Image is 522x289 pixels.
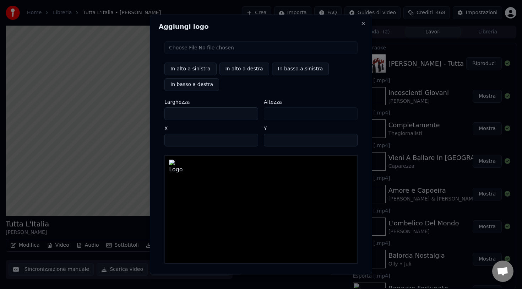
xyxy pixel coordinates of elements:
label: X [164,126,258,131]
label: Y [264,126,358,131]
button: In alto a destra [219,63,269,75]
button: In basso a destra [164,78,219,91]
button: In alto a sinistra [164,63,217,75]
label: Altezza [264,100,358,105]
img: Logo [169,160,188,174]
button: In basso a sinistra [272,63,329,75]
h2: Aggiungi logo [159,23,363,30]
label: Larghezza [164,100,258,105]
